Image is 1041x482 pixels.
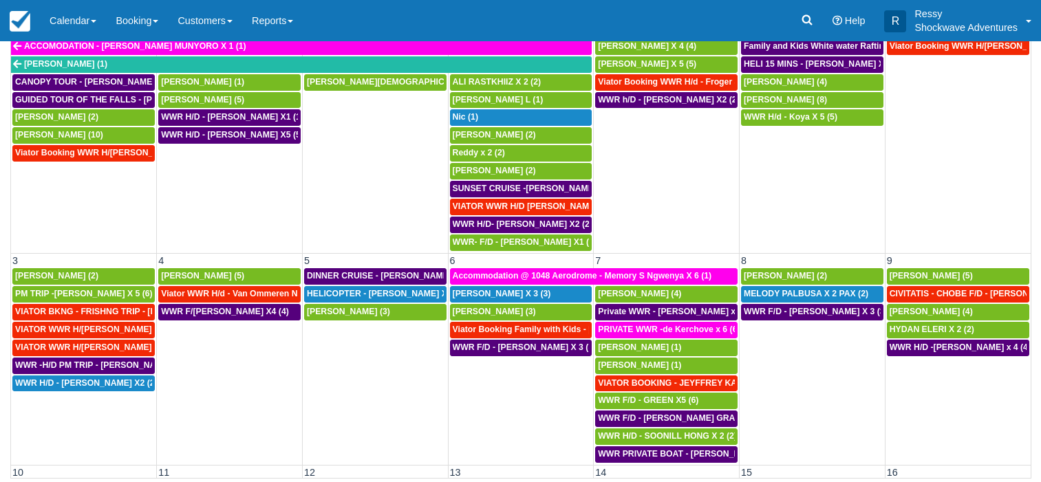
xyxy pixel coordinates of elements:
a: [PERSON_NAME] (2) [741,268,883,285]
span: [PERSON_NAME] (5) [890,271,973,281]
span: 8 [740,255,748,266]
span: [PERSON_NAME] (1) [598,342,681,352]
span: 16 [886,467,899,478]
a: [PERSON_NAME] (3) [450,304,592,320]
a: [PERSON_NAME] (2) [12,109,155,126]
a: PRIVATE WWR -de Kerchove x 6 (6) [595,322,738,338]
a: WWR H/D - [PERSON_NAME] X5 (5) [158,127,301,144]
a: VIATOR WWR H/[PERSON_NAME] 2 (2) [12,322,155,338]
span: [PERSON_NAME] (3) [453,307,536,316]
span: [PERSON_NAME] X 4 (4) [598,41,696,51]
span: [PERSON_NAME] (3) [307,307,390,316]
p: Ressy [914,7,1018,21]
span: MELODY PALBUSA X 2 PAX (2) [744,289,868,298]
a: [PERSON_NAME] X 5 (5) [595,56,738,73]
span: HELI 15 MINS - [PERSON_NAME] X4 (4) [744,59,901,69]
a: VIATOR WWR H/D [PERSON_NAME] 4 (4) [450,199,592,215]
span: WWR H/D - SOONILL HONG X 2 (2) [598,431,737,441]
span: Viator Booking WWR H/d - Froger Julien X1 (1) [598,77,784,87]
a: Reddy x 2 (2) [450,145,592,162]
span: WWR- F/D - [PERSON_NAME] X1 (1) [453,237,597,247]
span: 12 [303,467,316,478]
a: [PERSON_NAME] (4) [887,304,1029,320]
a: WWR H/D -[PERSON_NAME] x 4 (4) [887,340,1029,356]
div: R [884,10,906,32]
span: 14 [594,467,608,478]
a: HELI 15 MINS - [PERSON_NAME] X4 (4) [741,56,883,73]
span: VIATOR BKNG - FRISHNG TRIP - [PERSON_NAME] X 5 (4) [15,307,246,316]
span: SUNSET CRUISE -[PERSON_NAME] X2 (2) [453,184,622,193]
a: Private WWR - [PERSON_NAME] x1 (1) [595,304,738,320]
a: WWR F/D - [PERSON_NAME] X 3 (3) [450,340,592,356]
a: [PERSON_NAME] (10) [12,127,155,144]
a: ALI RASTKHIIZ X 2 (2) [450,74,592,91]
a: Viator Booking WWR H/[PERSON_NAME] [PERSON_NAME][GEOGRAPHIC_DATA] (1) [12,145,155,162]
a: [PERSON_NAME] (5) [887,268,1029,285]
span: VIATOR WWR H/[PERSON_NAME] 2 (2) [15,325,171,334]
span: 9 [886,255,894,266]
a: WWR -H/D PM TRIP - [PERSON_NAME] X5 (5) [12,358,155,374]
a: SUNSET CRUISE -[PERSON_NAME] X2 (2) [450,181,592,197]
a: [PERSON_NAME] (2) [450,163,592,179]
a: Viator Booking WWR H/[PERSON_NAME] 4 (4) [887,39,1029,55]
span: 4 [157,255,165,266]
span: [PERSON_NAME][DEMOGRAPHIC_DATA] (6) [307,77,486,87]
a: [PERSON_NAME][DEMOGRAPHIC_DATA] (6) [304,74,447,91]
span: Nic (1) [453,112,478,122]
a: VIATOR WWR H/[PERSON_NAME] 2 (2) [12,340,155,356]
span: VIATOR WWR H/D [PERSON_NAME] 4 (4) [453,201,617,211]
a: Nic (1) [450,109,592,126]
a: WWR H/d - Koya X 5 (5) [741,109,883,126]
span: WWR F/D - [PERSON_NAME] X 3 (3) [453,342,597,352]
span: [PERSON_NAME] (5) [161,271,244,281]
a: [PERSON_NAME] (5) [158,268,301,285]
span: 7 [594,255,602,266]
span: WWR h/D - [PERSON_NAME] X2 (2) [598,95,739,105]
span: 10 [11,467,25,478]
span: WWR PRIVATE BOAT - [PERSON_NAME] X1 (1) [598,449,786,459]
a: [PERSON_NAME] (4) [595,286,738,303]
span: WWR H/D - [PERSON_NAME] X1 (1) [161,112,303,122]
a: WWR PRIVATE BOAT - [PERSON_NAME] X1 (1) [595,446,738,463]
span: WWR H/D -[PERSON_NAME] x 4 (4) [890,342,1031,352]
span: WWR F/D - GREEN X5 (6) [598,395,698,405]
a: [PERSON_NAME] (1) [11,56,592,73]
span: [PERSON_NAME] (4) [598,289,681,298]
a: VIATOR BKNG - FRISHNG TRIP - [PERSON_NAME] X 5 (4) [12,304,155,320]
a: Viator WWR H/d - Van Ommeren Nick X 4 (4) [158,286,301,303]
a: [PERSON_NAME] L (1) [450,92,592,109]
span: [PERSON_NAME] (2) [453,166,536,175]
span: Help [845,15,866,26]
span: DINNER CRUISE - [PERSON_NAME] X3 (3) [307,271,477,281]
span: PRIVATE WWR -de Kerchove x 6 (6) [598,325,740,334]
span: Accommodation @ 1048 Aerodrome - Memory S Ngwenya X 6 (1) [453,271,712,281]
a: WWR H/D - SOONILL HONG X 2 (2) [595,428,738,445]
span: [PERSON_NAME] X 5 (5) [598,59,696,69]
a: Viator Booking Family with Kids - [PERSON_NAME] 4 (4) [450,322,592,338]
span: [PERSON_NAME] (2) [15,112,98,122]
a: [PERSON_NAME] X 3 (3) [450,286,592,303]
span: [PERSON_NAME] (2) [453,130,536,140]
a: WWR F/D - GREEN X5 (6) [595,393,738,409]
span: Viator WWR H/d - Van Ommeren Nick X 4 (4) [161,289,336,298]
a: CANOPY TOUR - [PERSON_NAME] X5 (5) [12,74,155,91]
a: DINNER CRUISE - [PERSON_NAME] X3 (3) [304,268,447,285]
span: 11 [157,467,171,478]
span: 15 [740,467,753,478]
span: GUIDED TOUR OF THE FALLS - [PERSON_NAME] X 5 (5) [15,95,242,105]
span: WWR -H/D PM TRIP - [PERSON_NAME] X5 (5) [15,360,197,370]
a: [PERSON_NAME] (5) [158,92,301,109]
a: [PERSON_NAME] (1) [595,358,738,374]
a: [PERSON_NAME] (3) [304,304,447,320]
i: Help [833,16,842,25]
span: VIATOR WWR H/[PERSON_NAME] 2 (2) [15,342,171,352]
span: [PERSON_NAME] (1) [598,360,681,370]
p: Shockwave Adventures [914,21,1018,34]
span: [PERSON_NAME] (10) [15,130,103,140]
span: [PERSON_NAME] (8) [744,95,827,105]
span: WWR F/D - [PERSON_NAME] X 3 (3) [744,307,888,316]
span: [PERSON_NAME] L (1) [453,95,544,105]
span: [PERSON_NAME] (2) [744,271,827,281]
span: HYDAN ELERI X 2 (2) [890,325,974,334]
span: [PERSON_NAME] (5) [161,95,244,105]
